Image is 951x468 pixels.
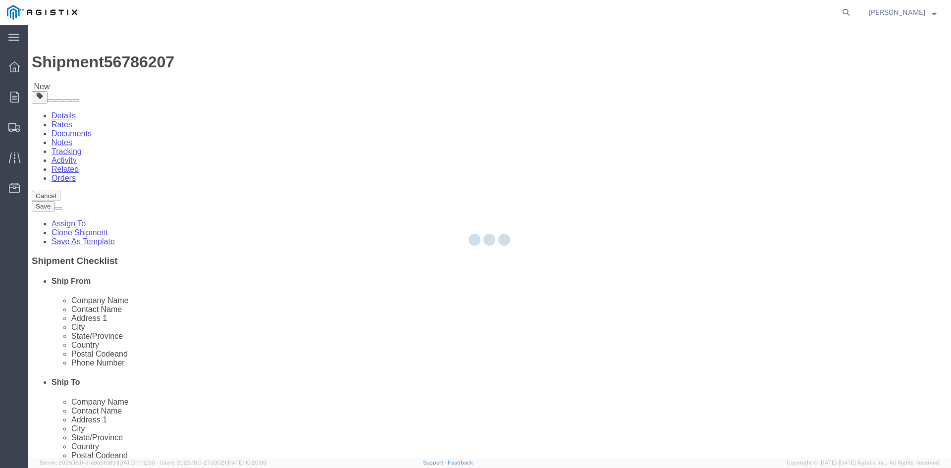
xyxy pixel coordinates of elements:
[118,460,155,466] span: [DATE] 11:12:30
[40,460,155,466] span: Server: 2025.18.0-d1e9a510831
[159,460,266,466] span: Client: 2025.18.0-27d3021
[226,460,266,466] span: [DATE] 10:20:09
[423,460,448,466] a: Support
[869,7,925,18] span: Mario Castellanos
[868,6,937,18] button: [PERSON_NAME]
[7,5,77,20] img: logo
[787,459,939,467] span: Copyright © [DATE]-[DATE] Agistix Inc., All Rights Reserved
[448,460,473,466] a: Feedback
